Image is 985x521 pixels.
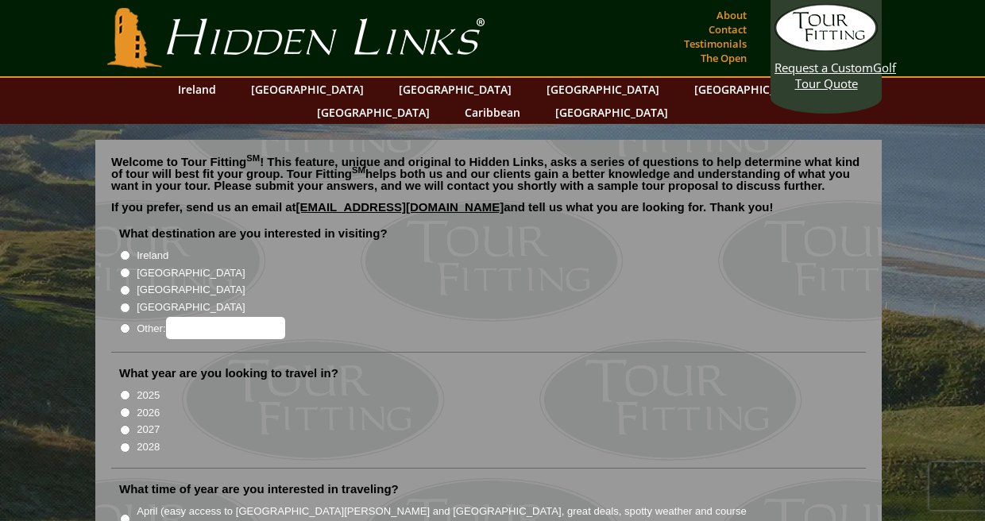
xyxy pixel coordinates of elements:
label: 2028 [137,439,160,455]
a: Request a CustomGolf Tour Quote [774,4,878,91]
label: What destination are you interested in visiting? [119,226,388,241]
label: [GEOGRAPHIC_DATA] [137,265,245,281]
label: What year are you looking to travel in? [119,365,338,381]
label: [GEOGRAPHIC_DATA] [137,282,245,298]
label: 2025 [137,388,160,403]
label: Ireland [137,248,168,264]
a: Ireland [170,78,224,101]
a: [GEOGRAPHIC_DATA] [539,78,667,101]
a: About [713,4,751,26]
a: [GEOGRAPHIC_DATA] [391,78,520,101]
label: Other: [137,317,284,339]
a: [GEOGRAPHIC_DATA] [309,101,438,124]
label: [GEOGRAPHIC_DATA] [137,299,245,315]
label: 2027 [137,422,160,438]
a: [EMAIL_ADDRESS][DOMAIN_NAME] [296,200,504,214]
label: 2026 [137,405,160,421]
a: [GEOGRAPHIC_DATA] [243,78,372,101]
a: Testimonials [680,33,751,55]
p: If you prefer, send us an email at and tell us what you are looking for. Thank you! [111,201,866,225]
sup: SM [352,165,365,175]
p: Welcome to Tour Fitting ! This feature, unique and original to Hidden Links, asks a series of que... [111,156,866,191]
sup: SM [246,153,260,163]
a: [GEOGRAPHIC_DATA] [547,101,676,124]
a: Contact [705,18,751,41]
label: What time of year are you interested in traveling? [119,481,399,497]
a: The Open [697,47,751,69]
a: Caribbean [457,101,528,124]
input: Other: [166,317,285,339]
span: Request a Custom [774,60,873,75]
a: [GEOGRAPHIC_DATA] [686,78,815,101]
